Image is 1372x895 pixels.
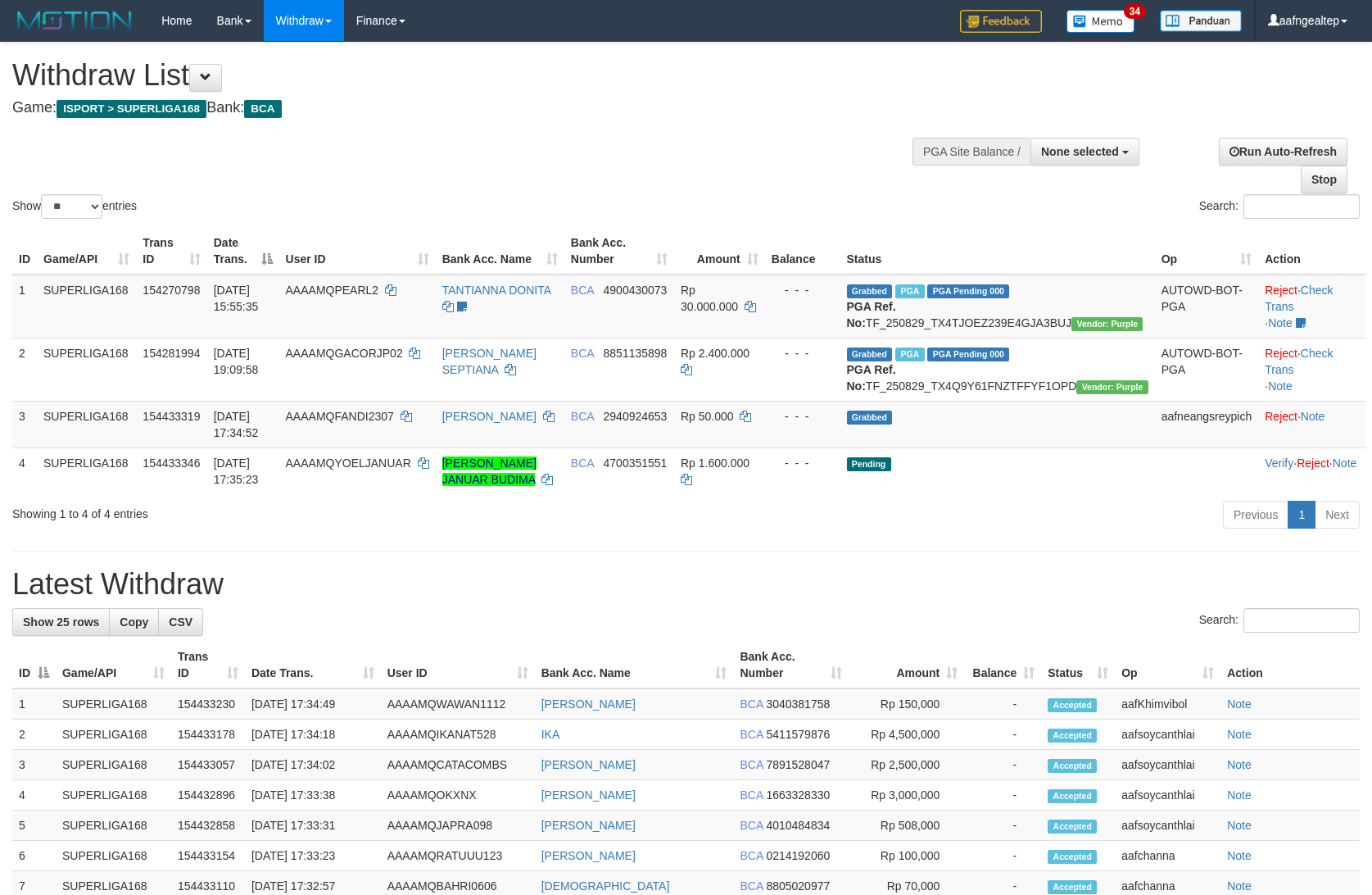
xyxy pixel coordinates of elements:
[571,284,594,297] span: BCA
[245,720,381,750] td: [DATE] 17:34:18
[1155,228,1259,275] th: Op: activate to sort column ascending
[143,347,200,360] span: 154281994
[1268,379,1293,393] a: Note
[1265,457,1293,470] a: Verify
[772,282,834,298] div: - - -
[740,819,763,832] span: BCA
[1076,380,1148,394] span: Vendor URL: https://trx4.1velocity.biz
[245,642,381,688] th: Date Trans.: activate to sort column ascending
[1288,501,1315,529] a: 1
[849,780,964,811] td: Rp 3,000,000
[442,284,551,297] a: TANTIANNA DONITA
[1243,194,1360,219] input: Search:
[960,10,1042,33] img: Feedback.jpg
[541,849,636,862] a: [PERSON_NAME]
[1115,841,1220,871] td: aafchanna
[244,100,281,118] span: BCA
[12,750,56,780] td: 3
[964,688,1041,720] td: -
[1265,347,1297,360] a: Reject
[927,348,1009,361] span: PGA Pending
[847,457,891,471] span: Pending
[1227,819,1252,832] a: Note
[1227,728,1252,741] a: Note
[279,228,436,275] th: User ID: activate to sort column ascending
[1258,275,1365,338] td: · ·
[381,780,535,811] td: AAAAMQOKXNX
[286,410,394,423] span: AAAAMQFANDI2307
[12,401,37,447] td: 3
[143,457,200,470] span: 154433346
[1041,642,1115,688] th: Status: activate to sort column ascending
[171,811,245,841] td: 154432858
[56,642,171,688] th: Game/API: activate to sort column ascending
[1268,316,1293,329] a: Note
[849,841,964,871] td: Rp 100,000
[1315,501,1360,529] a: Next
[1265,284,1333,313] a: Check Trans
[381,720,535,750] td: AAAAMQIKANAT528
[143,410,200,423] span: 154433319
[541,758,636,771] a: [PERSON_NAME]
[171,688,245,720] td: 154433230
[1048,759,1097,773] span: Accepted
[772,345,834,361] div: - - -
[571,347,594,360] span: BCA
[12,8,137,33] img: MOTION_logo.png
[143,284,200,297] span: 154270798
[740,758,763,771] span: BCA
[1265,347,1333,376] a: Check Trans
[381,841,535,871] td: AAAAMQRATUUU123
[1258,447,1365,494] td: · ·
[207,228,279,275] th: Date Trans.: activate to sort column descending
[681,347,749,360] span: Rp 2.400.000
[766,697,830,711] span: Copy 3040381758 to clipboard
[1155,275,1259,338] td: AUTOWD-BOT-PGA
[571,457,594,470] span: BCA
[1048,729,1097,743] span: Accepted
[37,275,136,338] td: SUPERLIGA168
[766,728,830,741] span: Copy 5411579876 to clipboard
[286,457,411,470] span: AAAAMQYOELJANUAR
[12,499,559,522] div: Showing 1 to 4 of 4 entries
[766,758,830,771] span: Copy 7891528047 to clipboard
[56,841,171,871] td: SUPERLIGA168
[56,750,171,780] td: SUPERLIGA168
[1227,788,1252,802] a: Note
[245,750,381,780] td: [DATE] 17:34:02
[840,228,1155,275] th: Status
[171,780,245,811] td: 154432896
[12,59,899,92] h1: Withdraw List
[381,811,535,841] td: AAAAMQJAPRA098
[765,228,840,275] th: Balance
[681,284,738,313] span: Rp 30.000.000
[1115,750,1220,780] td: aafsoycanthlai
[1155,401,1259,447] td: aafneangsreypich
[37,401,136,447] td: SUPERLIGA168
[541,697,636,711] a: [PERSON_NAME]
[847,300,896,329] b: PGA Ref. No:
[1066,10,1135,33] img: Button%20Memo.svg
[12,194,137,219] label: Show entries
[214,410,259,439] span: [DATE] 17:34:52
[604,347,668,360] span: Copy 8851135898 to clipboard
[849,642,964,688] th: Amount: activate to sort column ascending
[772,455,834,471] div: - - -
[381,642,535,688] th: User ID: activate to sort column ascending
[1160,10,1242,32] img: panduan.png
[1219,138,1347,166] a: Run Auto-Refresh
[158,608,203,636] a: CSV
[1227,849,1252,862] a: Note
[912,138,1030,166] div: PGA Site Balance /
[37,447,136,494] td: SUPERLIGA168
[766,819,830,832] span: Copy 4010484834 to clipboard
[1048,850,1097,864] span: Accepted
[1265,410,1297,423] a: Reject
[442,457,537,486] a: [PERSON_NAME] JANUAR BUDIMA
[847,411,893,425] span: Grabbed
[1115,720,1220,750] td: aafsoycanthlai
[12,568,1360,601] h1: Latest Withdraw
[964,841,1041,871] td: -
[772,408,834,425] div: - - -
[286,347,403,360] span: AAAAMQGACORJP02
